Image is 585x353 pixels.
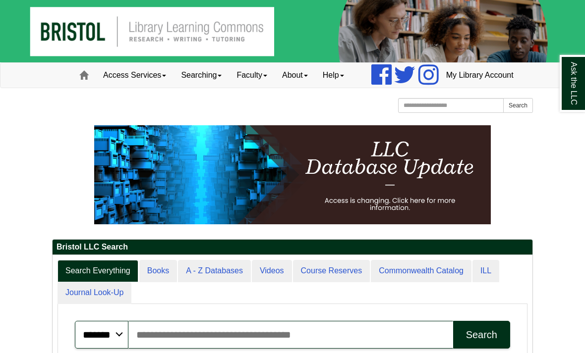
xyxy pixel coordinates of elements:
h2: Bristol LLC Search [53,240,532,255]
a: Searching [174,63,229,88]
div: Search [466,329,497,341]
a: Books [139,260,177,282]
a: Access Services [96,63,174,88]
a: Search Everything [58,260,138,282]
a: ILL [472,260,499,282]
a: About [275,63,315,88]
a: Help [315,63,351,88]
button: Search [453,321,510,349]
button: Search [503,98,533,113]
a: Videos [252,260,292,282]
a: My Library Account [439,63,521,88]
img: HTML tutorial [94,125,491,224]
a: Course Reserves [293,260,370,282]
a: Journal Look-Up [58,282,131,304]
a: Faculty [229,63,275,88]
a: A - Z Databases [178,260,251,282]
a: Commonwealth Catalog [371,260,471,282]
